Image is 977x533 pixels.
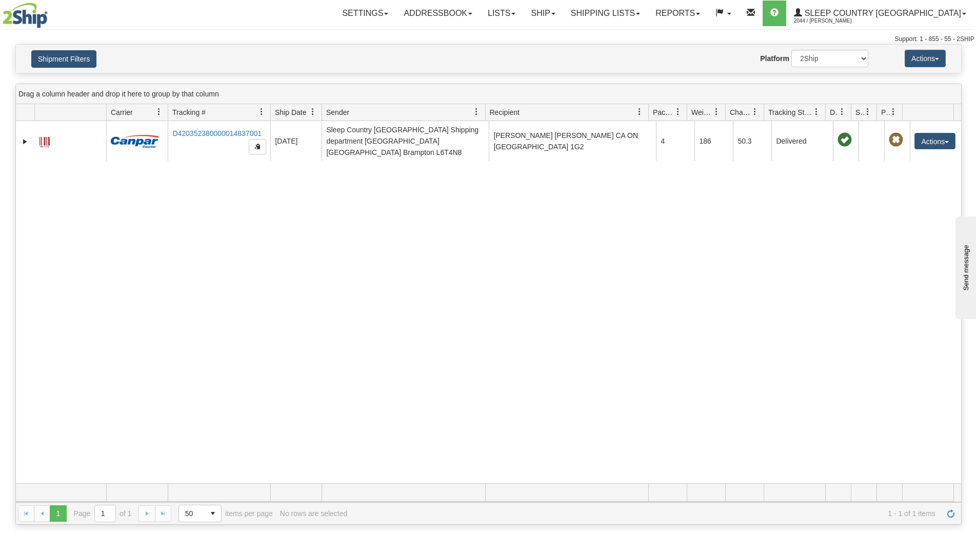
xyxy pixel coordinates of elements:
span: Page of 1 [74,505,132,522]
a: Addressbook [396,1,480,26]
a: Delivery Status filter column settings [833,103,851,121]
span: Delivery Status [830,107,839,117]
button: Shipment Filters [31,50,96,68]
span: Packages [653,107,674,117]
a: Expand [20,136,30,147]
img: logo2044.jpg [3,3,48,28]
td: [PERSON_NAME] [PERSON_NAME] CA ON [GEOGRAPHIC_DATA] 1G2 [489,121,656,161]
a: Shipping lists [563,1,648,26]
span: Page sizes drop down [178,505,222,522]
a: Charge filter column settings [746,103,764,121]
a: Settings [334,1,396,26]
span: Ship Date [275,107,306,117]
a: Pickup Status filter column settings [885,103,902,121]
a: Reports [648,1,708,26]
span: On time [838,133,852,147]
a: Carrier filter column settings [150,103,168,121]
span: Charge [730,107,751,117]
a: Ship Date filter column settings [304,103,322,121]
a: Lists [480,1,523,26]
input: Page 1 [95,505,115,522]
button: Copy to clipboard [249,139,266,154]
span: Tracking Status [768,107,813,117]
span: Shipment Issues [855,107,864,117]
span: Sleep Country [GEOGRAPHIC_DATA] [802,9,961,17]
td: Delivered [771,121,833,161]
a: Refresh [943,505,959,522]
a: Ship [523,1,563,26]
td: 186 [694,121,733,161]
a: Packages filter column settings [669,103,687,121]
span: Recipient [490,107,520,117]
img: 14 - Canpar [111,135,159,148]
a: D420352380000014837001 [172,129,262,137]
span: Weight [691,107,713,117]
div: No rows are selected [280,509,348,518]
a: Weight filter column settings [708,103,725,121]
button: Actions [905,50,946,67]
span: select [205,505,221,522]
span: items per page [178,505,273,522]
div: grid grouping header [16,84,961,104]
span: Sender [326,107,349,117]
td: 4 [656,121,694,161]
span: 2044 / [PERSON_NAME] [794,16,871,26]
a: Label [39,132,50,149]
span: Pickup Not Assigned [889,133,903,147]
span: Carrier [111,107,133,117]
a: Tracking Status filter column settings [808,103,825,121]
td: 50.3 [733,121,771,161]
iframe: chat widget [953,214,976,319]
label: Platform [760,53,789,64]
div: Send message [8,9,95,16]
span: 1 - 1 of 1 items [354,509,935,518]
div: Support: 1 - 855 - 55 - 2SHIP [3,35,974,44]
button: Actions [914,133,955,149]
span: Pickup Status [881,107,890,117]
span: 50 [185,508,198,519]
a: Tracking # filter column settings [253,103,270,121]
td: Sleep Country [GEOGRAPHIC_DATA] Shipping department [GEOGRAPHIC_DATA] [GEOGRAPHIC_DATA] Brampton ... [322,121,489,161]
span: Tracking # [172,107,206,117]
a: Sender filter column settings [468,103,485,121]
span: Page 1 [50,505,66,522]
a: Shipment Issues filter column settings [859,103,876,121]
td: [DATE] [270,121,322,161]
a: Recipient filter column settings [631,103,648,121]
a: Sleep Country [GEOGRAPHIC_DATA] 2044 / [PERSON_NAME] [786,1,974,26]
